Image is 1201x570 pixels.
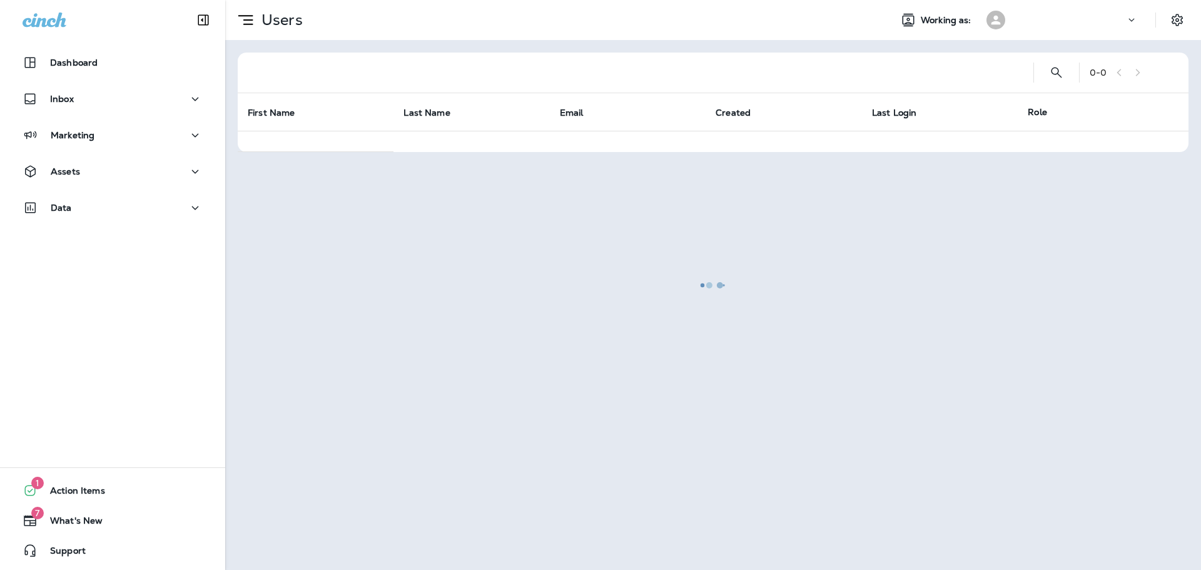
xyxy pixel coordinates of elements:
[38,486,105,501] span: Action Items
[50,58,98,68] p: Dashboard
[51,203,72,213] p: Data
[13,195,213,220] button: Data
[51,130,94,140] p: Marketing
[31,507,44,519] span: 7
[13,508,213,533] button: 7What's New
[50,94,74,104] p: Inbox
[13,538,213,563] button: Support
[13,50,213,75] button: Dashboard
[186,8,221,33] button: Collapse Sidebar
[13,86,213,111] button: Inbox
[13,478,213,503] button: 1Action Items
[51,166,80,176] p: Assets
[38,516,103,531] span: What's New
[13,159,213,184] button: Assets
[13,123,213,148] button: Marketing
[38,546,86,561] span: Support
[31,477,44,489] span: 1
